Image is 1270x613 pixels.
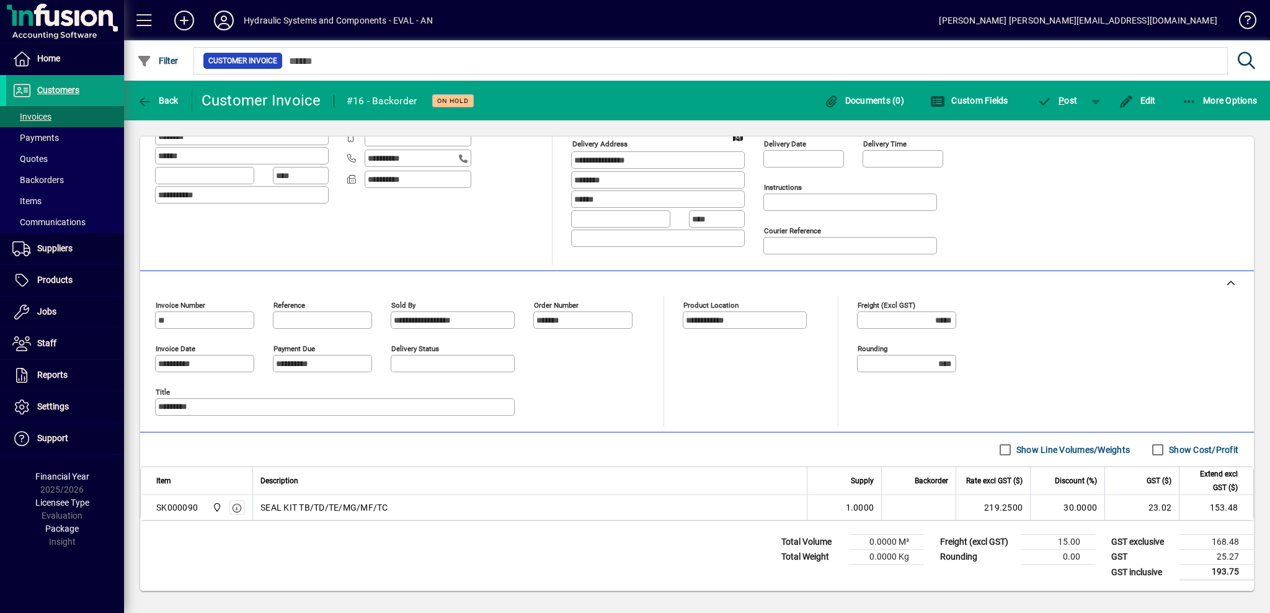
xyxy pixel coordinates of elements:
[775,550,850,565] td: Total Weight
[391,301,415,310] mat-label: Sold by
[1105,535,1179,550] td: GST exclusive
[37,275,73,285] span: Products
[164,9,204,32] button: Add
[6,297,124,328] a: Jobs
[260,474,298,488] span: Description
[966,474,1023,488] span: Rate excl GST ($)
[863,140,907,148] mat-label: Delivery time
[1179,565,1254,580] td: 193.75
[1187,467,1238,494] span: Extend excl GST ($)
[137,96,179,105] span: Back
[850,550,924,565] td: 0.0000 Kg
[820,89,907,112] button: Documents (0)
[391,344,439,353] mat-label: Delivery status
[534,301,579,310] mat-label: Order number
[1105,550,1179,565] td: GST
[775,535,850,550] td: Total Volume
[12,196,42,206] span: Items
[1179,89,1261,112] button: More Options
[1021,535,1095,550] td: 15.00
[1059,96,1064,105] span: P
[1105,565,1179,580] td: GST inclusive
[939,11,1217,30] div: [PERSON_NAME] [PERSON_NAME][EMAIL_ADDRESS][DOMAIN_NAME]
[764,183,802,192] mat-label: Instructions
[45,524,79,534] span: Package
[204,9,244,32] button: Profile
[6,212,124,233] a: Communications
[764,226,821,235] mat-label: Courier Reference
[6,106,124,127] a: Invoices
[858,344,887,353] mat-label: Rounding
[1179,495,1253,520] td: 153.48
[1230,2,1254,43] a: Knowledge Base
[1031,89,1084,112] button: Post
[1182,96,1258,105] span: More Options
[6,169,124,190] a: Backorders
[858,301,915,310] mat-label: Freight (excl GST)
[964,501,1023,514] div: 219.2500
[260,501,388,514] span: SEAL KIT TB/TD/TE/MG/MF/TC
[37,433,68,443] span: Support
[156,501,198,514] div: SK000090
[208,55,277,67] span: Customer Invoice
[156,344,195,353] mat-label: Invoice date
[934,550,1021,565] td: Rounding
[124,89,192,112] app-page-header-button: Back
[850,535,924,550] td: 0.0000 M³
[824,96,904,105] span: Documents (0)
[437,97,469,105] span: On hold
[1055,474,1097,488] span: Discount (%)
[156,388,170,396] mat-label: Title
[134,50,182,72] button: Filter
[37,401,69,411] span: Settings
[37,243,73,253] span: Suppliers
[1179,535,1254,550] td: 168.48
[37,306,56,316] span: Jobs
[134,89,182,112] button: Back
[35,472,89,481] span: Financial Year
[930,96,1008,105] span: Custom Fields
[273,301,305,310] mat-label: Reference
[6,43,124,74] a: Home
[1104,495,1179,520] td: 23.02
[934,535,1021,550] td: Freight (excl GST)
[1147,474,1171,488] span: GST ($)
[37,53,60,63] span: Home
[927,89,1011,112] button: Custom Fields
[728,127,748,146] a: View on map
[6,392,124,423] a: Settings
[156,474,171,488] span: Item
[347,91,417,111] div: #16 - Backorder
[6,328,124,359] a: Staff
[37,338,56,348] span: Staff
[851,474,874,488] span: Supply
[764,140,806,148] mat-label: Delivery date
[202,91,321,110] div: Customer Invoice
[1179,550,1254,565] td: 25.27
[12,154,48,164] span: Quotes
[6,127,124,148] a: Payments
[273,344,315,353] mat-label: Payment due
[12,133,59,143] span: Payments
[137,56,179,66] span: Filter
[1166,444,1238,456] label: Show Cost/Profit
[915,474,948,488] span: Backorder
[6,233,124,264] a: Suppliers
[6,265,124,296] a: Products
[1116,89,1159,112] button: Edit
[1021,550,1095,565] td: 0.00
[6,423,124,454] a: Support
[6,360,124,391] a: Reports
[12,175,64,185] span: Backorders
[1037,96,1078,105] span: ost
[12,112,51,122] span: Invoices
[1030,495,1104,520] td: 30.0000
[37,370,68,380] span: Reports
[12,217,86,227] span: Communications
[1014,444,1130,456] label: Show Line Volumes/Weights
[683,301,739,310] mat-label: Product location
[37,85,79,95] span: Customers
[244,11,433,30] div: Hydraulic Systems and Components - EVAL - AN
[156,301,205,310] mat-label: Invoice number
[846,501,874,514] span: 1.0000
